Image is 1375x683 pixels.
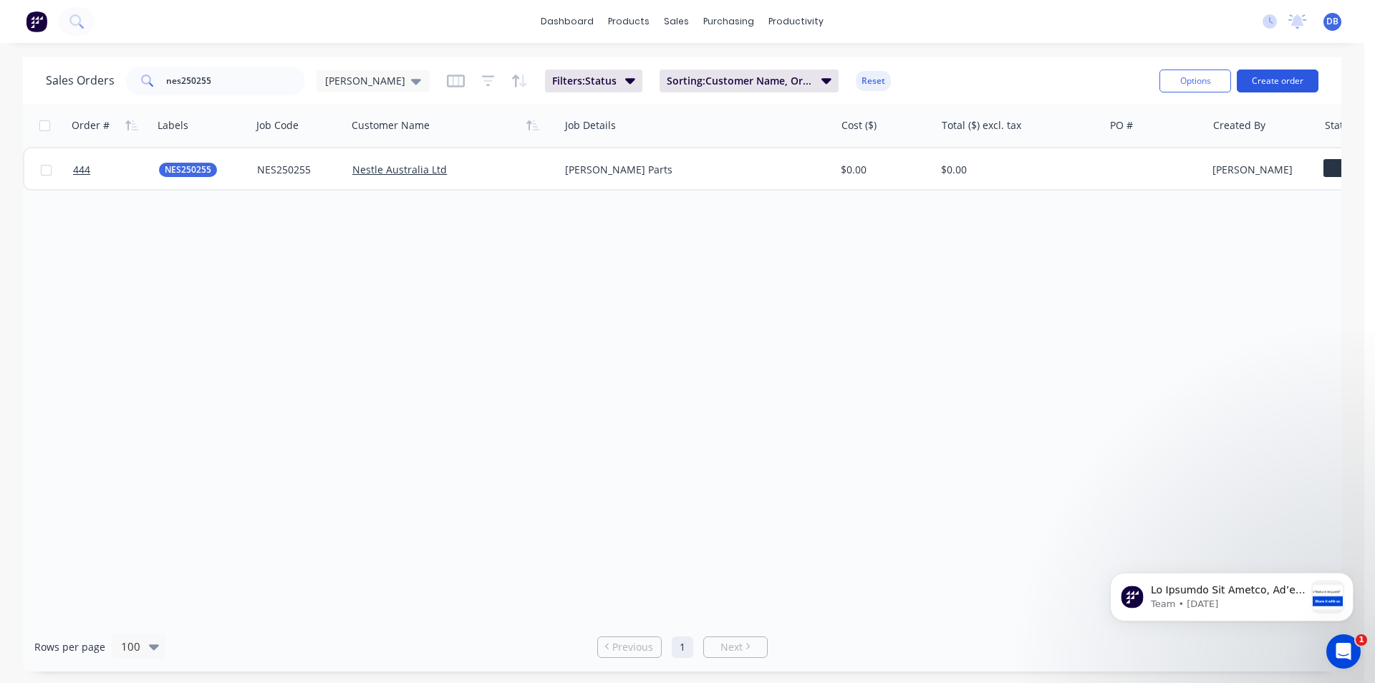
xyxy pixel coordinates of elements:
div: sales [657,11,696,32]
div: Order # [72,118,110,133]
div: Job Code [256,118,299,133]
p: Message from Team, sent 3w ago [62,54,217,67]
a: dashboard [534,11,601,32]
span: NES250255 [165,163,211,177]
button: Options [1159,70,1231,92]
button: Create order [1237,70,1318,92]
div: Total ($) excl. tax [942,118,1021,133]
a: 444 [73,148,159,191]
iframe: Intercom notifications message [1089,544,1375,644]
button: NES250255 [159,163,217,177]
div: Cost ($) [841,118,877,133]
div: productivity [761,11,831,32]
div: NES250255 [257,163,337,177]
a: Previous page [598,640,661,654]
div: products [601,11,657,32]
div: $0.00 [841,163,925,177]
a: Nestle Australia Ltd [352,163,447,176]
button: Filters:Status [545,70,642,92]
div: Job Details [565,118,616,133]
div: PO # [1110,118,1133,133]
span: Previous [612,640,653,654]
span: 1 [1356,634,1367,646]
div: Customer Name [352,118,430,133]
div: $0.00 [941,163,1090,177]
div: Created By [1213,118,1265,133]
ul: Pagination [592,636,773,658]
h1: Sales Orders [46,74,115,87]
span: 444 [73,163,90,177]
span: Filters: Status [552,74,617,88]
div: [PERSON_NAME] Parts [565,163,816,177]
button: Reset [856,71,891,91]
input: Search... [166,67,306,95]
div: Status [1325,118,1355,133]
iframe: Intercom live chat [1326,634,1361,669]
div: [PERSON_NAME] [1212,163,1308,177]
span: Next [720,640,743,654]
a: Next page [704,640,767,654]
span: Sorting: Customer Name, Order # [667,74,813,88]
img: Factory [26,11,47,32]
span: [PERSON_NAME] [325,73,405,88]
div: Labels [158,118,188,133]
button: Sorting:Customer Name, Order # [660,70,839,92]
span: Rows per page [34,640,105,654]
a: Page 1 is your current page [672,636,693,658]
span: DB [1326,15,1338,28]
div: purchasing [696,11,761,32]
